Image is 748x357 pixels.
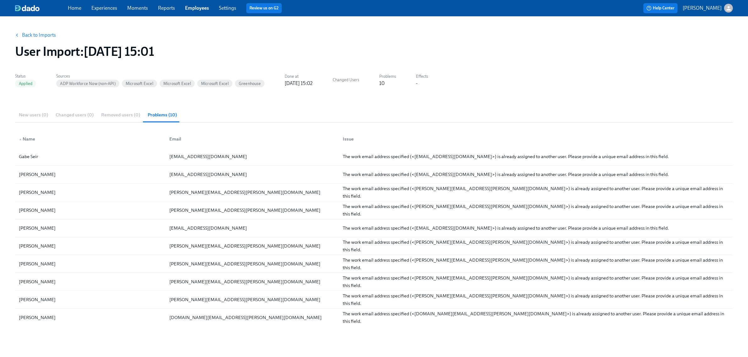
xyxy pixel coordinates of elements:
div: The work email address specified (<[EMAIL_ADDRESS][DOMAIN_NAME]>) is already assigned to another ... [343,224,729,232]
div: Issue [340,135,732,143]
h1: User Import : [DATE] 15:01 [15,44,154,59]
a: Back to Imports [22,32,56,38]
label: Changed Users [333,77,359,83]
img: dado [15,5,40,11]
a: dado [15,5,68,11]
div: The work email address specified (<[PERSON_NAME][EMAIL_ADDRESS][PERSON_NAME][DOMAIN_NAME]>) is al... [343,274,729,289]
button: [PERSON_NAME] [683,4,733,13]
label: Done at [285,73,313,80]
div: [PERSON_NAME] [16,224,164,232]
div: Email [167,135,337,143]
span: Applied [15,81,36,86]
span: Help Center [647,5,674,11]
a: Review us on G2 [249,5,279,11]
div: The work email address specified (<[EMAIL_ADDRESS][DOMAIN_NAME]>) is already assigned to another ... [343,171,729,178]
label: Problems [379,73,396,80]
div: [PERSON_NAME] [16,189,164,196]
label: Effects [416,73,428,80]
label: Sources [56,73,264,80]
span: Microsoft Excel [197,81,232,86]
span: ADP Workforce Now (non-API) [56,81,119,86]
div: [PERSON_NAME] [16,260,164,268]
div: [EMAIL_ADDRESS][DOMAIN_NAME] [167,153,337,160]
div: [PERSON_NAME] [16,296,164,303]
a: Reports [158,5,175,11]
div: [PERSON_NAME][EMAIL_ADDRESS][PERSON_NAME][DOMAIN_NAME] [167,189,337,196]
div: [PERSON_NAME][EMAIL_ADDRESS][PERSON_NAME][DOMAIN_NAME] [167,206,337,214]
div: The work email address specified (<[PERSON_NAME][EMAIL_ADDRESS][PERSON_NAME][DOMAIN_NAME]>) is al... [343,256,729,271]
span: Microsoft Excel [160,81,195,86]
div: [PERSON_NAME] [16,242,164,250]
div: [EMAIL_ADDRESS][DOMAIN_NAME] [167,224,337,232]
div: The work email address specified (<[EMAIL_ADDRESS][DOMAIN_NAME]>) is already assigned to another ... [343,153,729,160]
a: Moments [127,5,148,11]
a: Home [68,5,81,11]
button: Review us on G2 [246,3,282,13]
a: Experiences [91,5,117,11]
span: Greenhouse [235,81,265,86]
div: [PERSON_NAME][EMAIL_ADDRESS][PERSON_NAME][DOMAIN_NAME] [167,242,337,250]
span: Microsoft Excel [122,81,157,86]
div: The work email address specified (<[PERSON_NAME][EMAIL_ADDRESS][PERSON_NAME][DOMAIN_NAME]>) is al... [343,203,729,218]
div: [PERSON_NAME] [16,206,164,214]
span: ▲ [19,138,22,141]
a: Employees [185,5,209,11]
a: Settings [219,5,236,11]
button: Back to Imports [11,29,60,41]
div: [DOMAIN_NAME][EMAIL_ADDRESS][PERSON_NAME][DOMAIN_NAME] [167,314,337,321]
div: [PERSON_NAME] [16,171,164,178]
div: [PERSON_NAME][EMAIL_ADDRESS][PERSON_NAME][DOMAIN_NAME] [167,260,337,268]
div: The work email address specified (<[PERSON_NAME][EMAIL_ADDRESS][PERSON_NAME][DOMAIN_NAME]>) is al... [343,185,729,200]
div: [PERSON_NAME][EMAIL_ADDRESS][PERSON_NAME][DOMAIN_NAME] [167,278,337,285]
label: Status [15,73,36,80]
div: [PERSON_NAME][EMAIL_ADDRESS][PERSON_NAME][DOMAIN_NAME] [167,296,337,303]
div: The work email address specified (<[DOMAIN_NAME][EMAIL_ADDRESS][PERSON_NAME][DOMAIN_NAME]>) is al... [343,310,729,325]
div: - [416,80,418,87]
span: Problems (10) [148,111,177,119]
div: [EMAIL_ADDRESS][DOMAIN_NAME] [167,171,337,178]
div: The work email address specified (<[PERSON_NAME][EMAIL_ADDRESS][PERSON_NAME][DOMAIN_NAME]>) is al... [343,292,729,307]
div: Issue [338,133,732,145]
p: [PERSON_NAME] [683,5,722,12]
div: ▲Name [16,133,164,145]
div: [PERSON_NAME] [16,278,164,285]
div: Gabe Seir [16,153,164,160]
div: [PERSON_NAME] [16,314,164,321]
div: Email [164,133,337,145]
div: The work email address specified (<[PERSON_NAME][EMAIL_ADDRESS][PERSON_NAME][DOMAIN_NAME]>) is al... [343,238,729,253]
button: Help Center [643,3,678,13]
div: [DATE] 15:02 [285,80,313,87]
div: Name [16,135,164,143]
div: 10 [379,80,385,87]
